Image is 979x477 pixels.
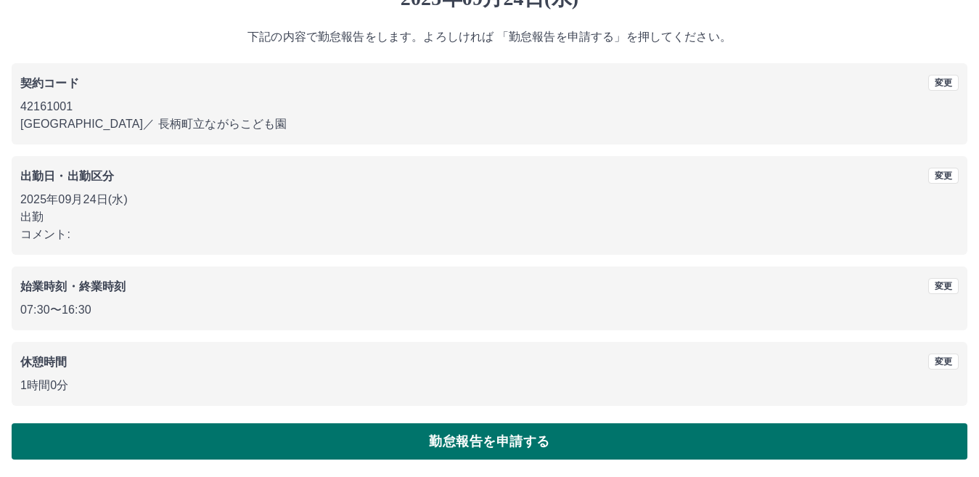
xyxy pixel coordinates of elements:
[20,208,959,226] p: 出勤
[20,98,959,115] p: 42161001
[20,280,126,293] b: 始業時刻・終業時刻
[20,377,959,394] p: 1時間0分
[20,191,959,208] p: 2025年09月24日(水)
[12,28,967,46] p: 下記の内容で勤怠報告をします。よろしければ 「勤怠報告を申請する」を押してください。
[928,354,959,370] button: 変更
[20,170,114,182] b: 出勤日・出勤区分
[928,278,959,294] button: 変更
[928,75,959,91] button: 変更
[12,423,967,460] button: 勤怠報告を申請する
[20,115,959,133] p: [GEOGRAPHIC_DATA] ／ 長柄町立ながらこども園
[20,356,67,368] b: 休憩時間
[20,301,959,319] p: 07:30 〜 16:30
[20,226,959,243] p: コメント:
[20,77,79,89] b: 契約コード
[928,168,959,184] button: 変更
